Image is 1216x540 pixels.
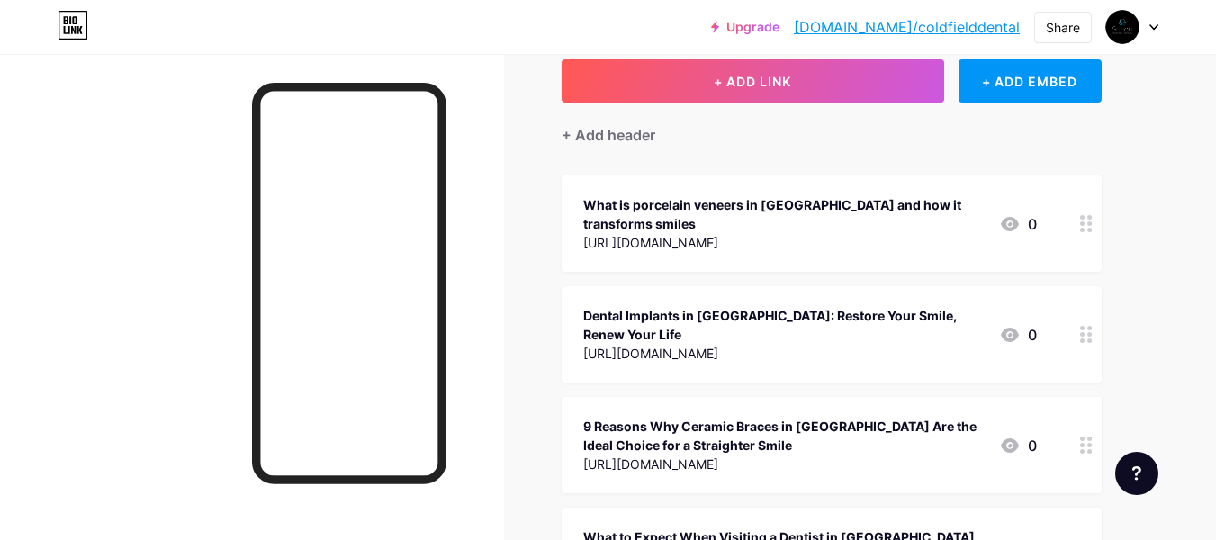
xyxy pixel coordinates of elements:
[583,417,985,454] div: 9 Reasons Why Ceramic Braces in [GEOGRAPHIC_DATA] Are the Ideal Choice for a Straighter Smile
[583,233,985,252] div: [URL][DOMAIN_NAME]
[999,213,1037,235] div: 0
[583,306,985,344] div: Dental Implants in [GEOGRAPHIC_DATA]: Restore Your Smile, Renew Your Life
[583,195,985,233] div: What is porcelain veneers in [GEOGRAPHIC_DATA] and how it transforms smiles
[1046,18,1080,37] div: Share
[711,20,779,34] a: Upgrade
[562,59,944,103] button: + ADD LINK
[562,124,655,146] div: + Add header
[583,344,985,363] div: [URL][DOMAIN_NAME]
[714,74,791,89] span: + ADD LINK
[999,324,1037,346] div: 0
[794,16,1020,38] a: [DOMAIN_NAME]/coldfielddental
[999,435,1037,456] div: 0
[959,59,1102,103] div: + ADD EMBED
[1105,10,1139,44] img: coldfielddental
[583,454,985,473] div: [URL][DOMAIN_NAME]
